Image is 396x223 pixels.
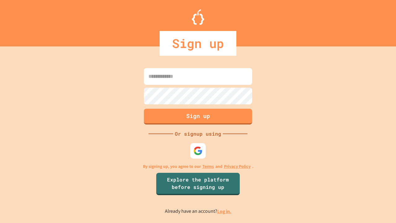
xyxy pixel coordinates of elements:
[345,171,390,198] iframe: chat widget
[193,146,203,155] img: google-icon.svg
[156,173,240,195] a: Explore the platform before signing up
[160,31,236,56] div: Sign up
[173,130,223,138] div: Or signup using
[143,163,253,170] p: By signing up, you agree to our and .
[202,163,214,170] a: Terms
[217,208,231,215] a: Log in.
[370,198,390,217] iframe: chat widget
[192,9,204,25] img: Logo.svg
[144,109,252,125] button: Sign up
[165,208,231,215] p: Already have an account?
[224,163,251,170] a: Privacy Policy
